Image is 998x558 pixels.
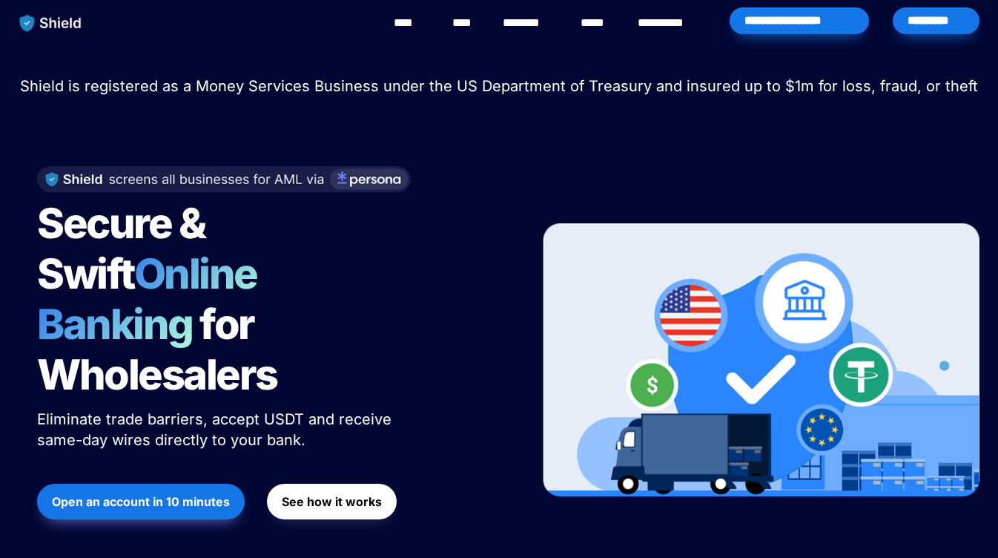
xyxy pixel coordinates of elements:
a: See how it works [267,476,397,527]
span: Eliminate trade barriers, accept USDT and receive same-day wires directly to your bank. [37,410,396,449]
button: Open an account in 10 minutes [37,484,245,519]
strong: See how it works [282,494,382,509]
span: Secure & Swift [37,198,212,299]
span: Shield is registered as a Money Services Business under the US Department of Treasury and insured... [20,77,978,95]
a: Open an account in 10 minutes [37,476,245,527]
span: Online Banking [37,249,272,349]
img: website logo [13,7,89,39]
strong: Open an account in 10 minutes [52,494,230,509]
span: for Wholesalers [37,299,277,400]
button: See how it works [267,484,397,519]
